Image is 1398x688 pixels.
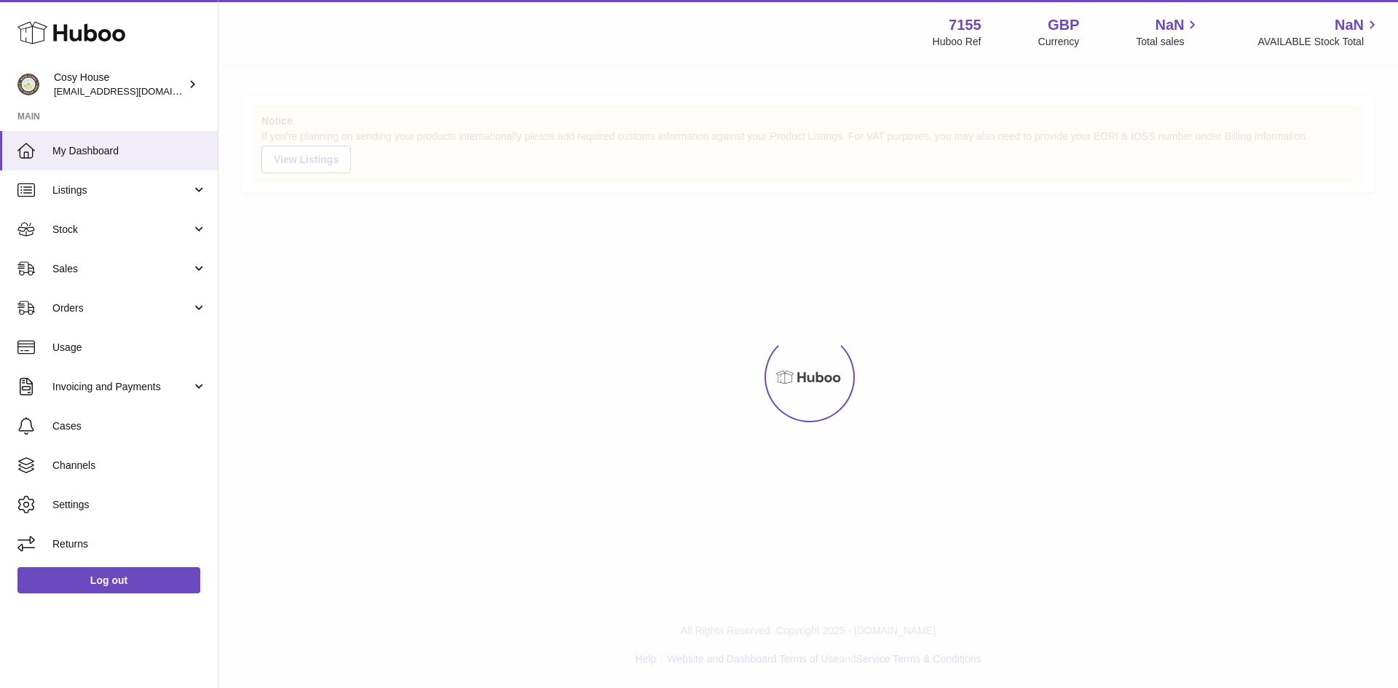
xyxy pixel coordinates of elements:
[1136,15,1201,49] a: NaN Total sales
[52,419,207,433] span: Cases
[54,71,185,98] div: Cosy House
[52,498,207,512] span: Settings
[52,380,191,394] span: Invoicing and Payments
[52,459,207,472] span: Channels
[1335,15,1364,35] span: NaN
[52,183,191,197] span: Listings
[1048,15,1079,35] strong: GBP
[52,144,207,158] span: My Dashboard
[17,567,200,593] a: Log out
[54,85,214,97] span: [EMAIL_ADDRESS][DOMAIN_NAME]
[1038,35,1080,49] div: Currency
[17,74,39,95] img: info@wholesomegoods.com
[52,223,191,237] span: Stock
[933,35,982,49] div: Huboo Ref
[52,262,191,276] span: Sales
[52,301,191,315] span: Orders
[949,15,982,35] strong: 7155
[1257,35,1381,49] span: AVAILABLE Stock Total
[1257,15,1381,49] a: NaN AVAILABLE Stock Total
[1136,35,1201,49] span: Total sales
[52,537,207,551] span: Returns
[1155,15,1184,35] span: NaN
[52,341,207,355] span: Usage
